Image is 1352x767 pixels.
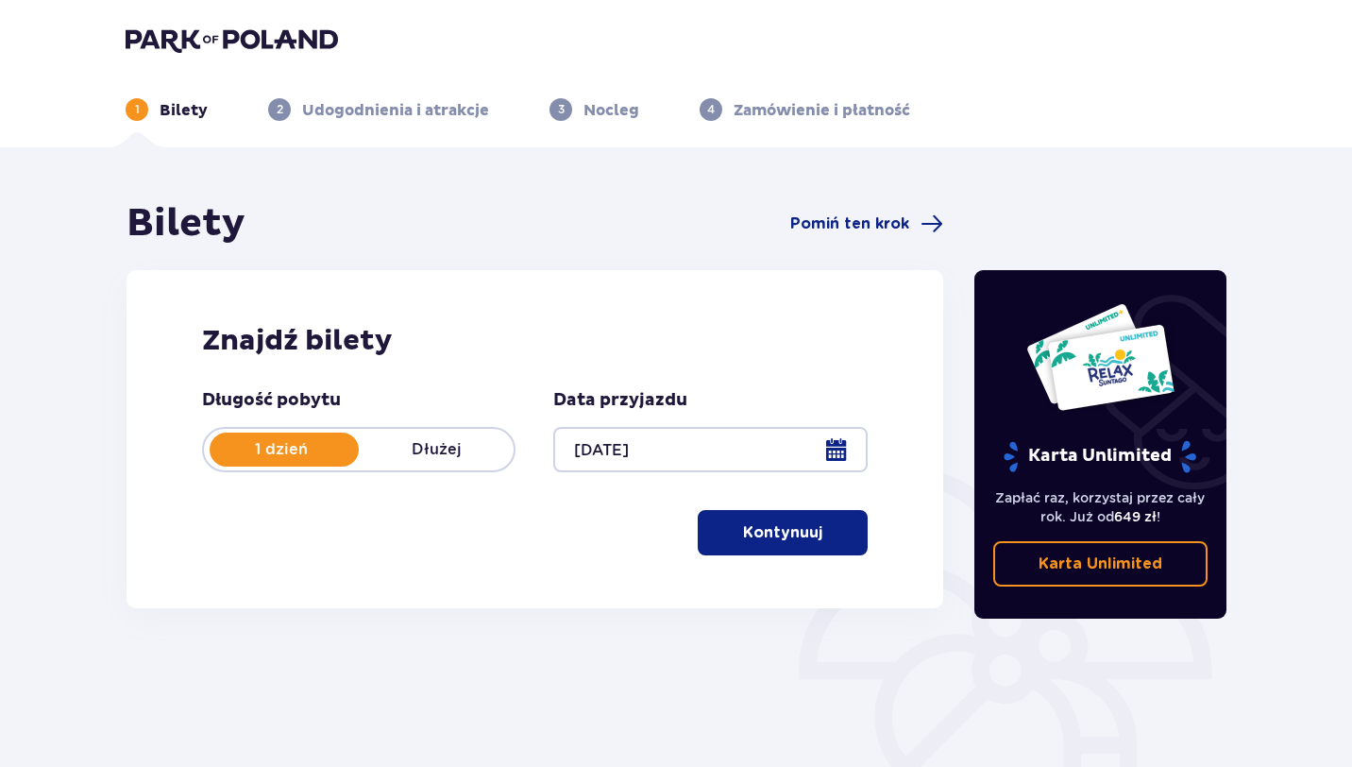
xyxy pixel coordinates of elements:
[707,101,715,118] p: 4
[734,100,910,121] p: Zamówienie i płatność
[1039,554,1162,574] p: Karta Unlimited
[583,100,639,121] p: Nocleg
[700,98,910,121] div: 4Zamówienie i płatność
[126,98,208,121] div: 1Bilety
[160,100,208,121] p: Bilety
[553,389,687,412] p: Data przyjazdu
[127,200,245,247] h1: Bilety
[126,26,338,53] img: Park of Poland logo
[698,510,868,555] button: Kontynuuj
[743,522,822,543] p: Kontynuuj
[790,213,909,234] span: Pomiń ten krok
[204,439,359,460] p: 1 dzień
[202,389,341,412] p: Długość pobytu
[302,100,489,121] p: Udogodnienia i atrakcje
[1025,302,1175,412] img: Dwie karty całoroczne do Suntago z napisem 'UNLIMITED RELAX', na białym tle z tropikalnymi liśćmi...
[1002,440,1198,473] p: Karta Unlimited
[993,488,1208,526] p: Zapłać raz, korzystaj przez cały rok. Już od !
[268,98,489,121] div: 2Udogodnienia i atrakcje
[135,101,140,118] p: 1
[277,101,283,118] p: 2
[202,323,868,359] h2: Znajdź bilety
[549,98,639,121] div: 3Nocleg
[1114,509,1157,524] span: 649 zł
[359,439,514,460] p: Dłużej
[790,213,943,235] a: Pomiń ten krok
[558,101,565,118] p: 3
[993,541,1208,587] a: Karta Unlimited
